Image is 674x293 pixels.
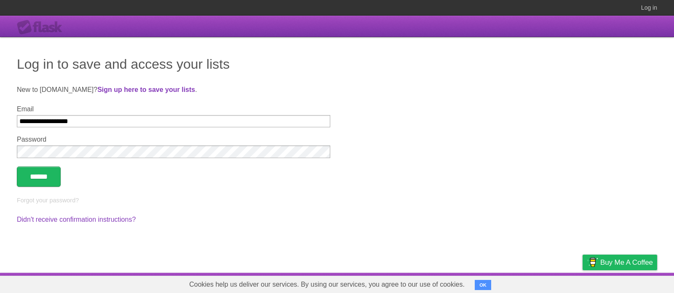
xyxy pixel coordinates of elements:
a: Terms [543,275,562,291]
label: Password [17,136,330,143]
a: Suggest a feature [604,275,657,291]
a: Buy me a coffee [583,255,657,270]
a: Developers [498,275,532,291]
span: Buy me a coffee [600,255,653,270]
a: Didn't receive confirmation instructions? [17,216,136,223]
p: New to [DOMAIN_NAME]? . [17,85,657,95]
label: Email [17,105,330,113]
h1: Log in to save and access your lists [17,54,657,74]
button: OK [475,280,491,290]
a: About [471,275,488,291]
span: Cookies help us deliver our services. By using our services, you agree to our use of cookies. [181,276,473,293]
a: Privacy [572,275,594,291]
img: Buy me a coffee [587,255,598,269]
a: Sign up here to save your lists [97,86,195,93]
a: Forgot your password? [17,197,79,204]
div: Flask [17,20,67,35]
